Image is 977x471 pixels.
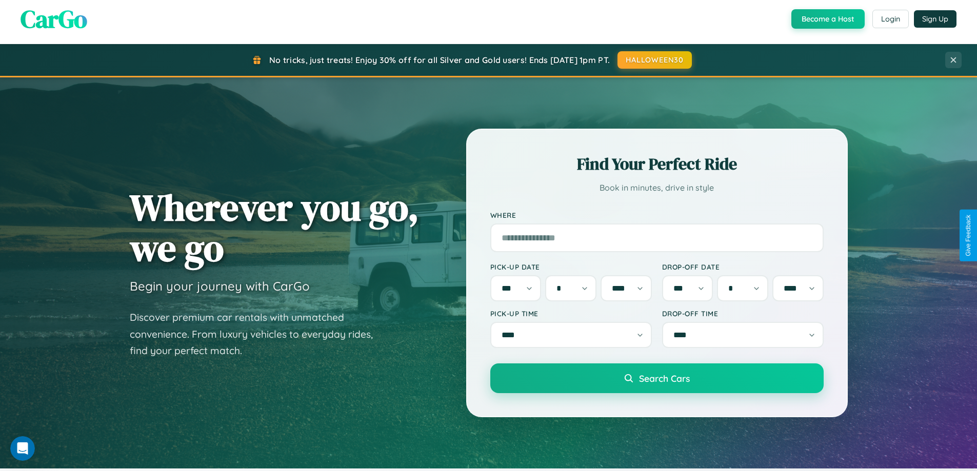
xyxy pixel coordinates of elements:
button: Login [872,10,909,28]
span: No tricks, just treats! Enjoy 30% off for all Silver and Gold users! Ends [DATE] 1pm PT. [269,55,610,65]
label: Drop-off Date [662,262,824,271]
p: Discover premium car rentals with unmatched convenience. From luxury vehicles to everyday rides, ... [130,309,386,359]
span: Search Cars [639,373,690,384]
h3: Begin your journey with CarGo [130,278,310,294]
button: Sign Up [914,10,956,28]
label: Pick-up Time [490,309,652,318]
button: Search Cars [490,363,824,393]
label: Drop-off Time [662,309,824,318]
h2: Find Your Perfect Ride [490,153,824,175]
button: HALLOWEEN30 [617,51,692,69]
label: Pick-up Date [490,262,652,271]
label: Where [490,211,824,219]
div: Give Feedback [965,215,972,256]
button: Become a Host [791,9,865,29]
iframe: Intercom live chat [10,436,35,461]
p: Book in minutes, drive in style [490,180,824,195]
span: CarGo [21,2,87,36]
h1: Wherever you go, we go [130,187,419,268]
